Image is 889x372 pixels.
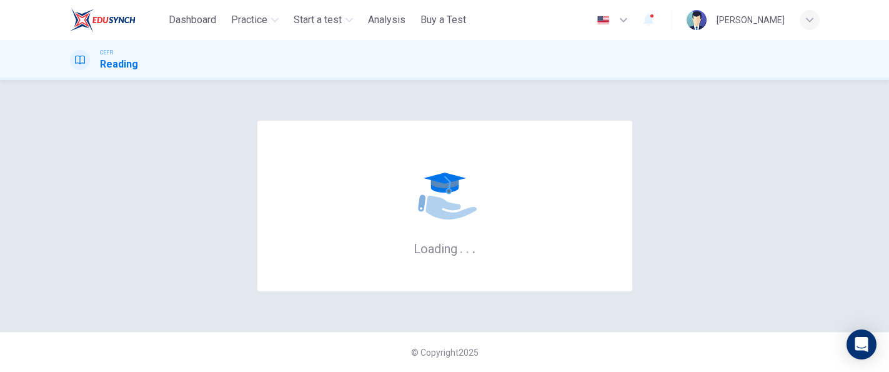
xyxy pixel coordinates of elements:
h6: . [472,237,476,258]
h6: . [465,237,470,258]
img: Profile picture [687,10,707,30]
img: en [595,16,611,25]
button: Start a test [289,9,358,31]
span: CEFR [100,48,113,57]
h6: Loading [414,240,476,256]
span: © Copyright 2025 [411,348,479,358]
img: ELTC logo [70,8,136,33]
span: Start a test [294,13,342,28]
h1: Reading [100,57,138,72]
h6: . [459,237,464,258]
button: Analysis [363,9,410,31]
div: Open Intercom Messenger [847,329,877,359]
button: Dashboard [164,9,221,31]
span: Practice [231,13,267,28]
span: Buy a Test [420,13,466,28]
a: ELTC logo [70,8,164,33]
div: [PERSON_NAME] [717,13,785,28]
span: Dashboard [169,13,216,28]
span: Analysis [368,13,405,28]
button: Buy a Test [415,9,471,31]
button: Practice [226,9,284,31]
